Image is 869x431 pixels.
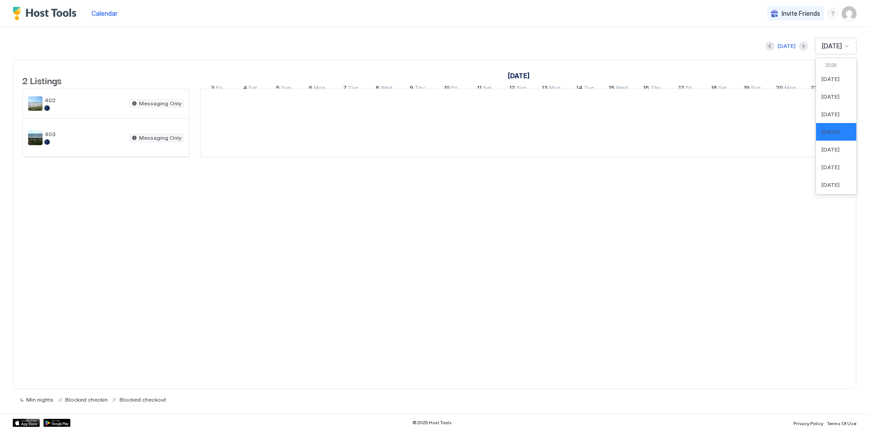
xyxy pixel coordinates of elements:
span: 14 [576,84,583,94]
span: Terms Of Use [827,421,856,426]
span: Thu [650,84,661,94]
a: April 5, 2026 [274,82,293,95]
span: [DATE] [822,42,842,50]
span: [DATE] [821,146,840,153]
span: Sat [248,84,257,94]
span: Fri [686,84,692,94]
span: 20 [776,84,783,94]
span: Sun [281,84,291,94]
span: [DATE] [821,76,840,82]
button: Previous month [765,42,774,51]
a: April 10, 2026 [442,82,460,95]
span: 4 [243,84,247,94]
a: April 11, 2026 [475,82,494,95]
span: 8 [376,84,379,94]
span: 19 [744,84,750,94]
span: 21 [811,84,816,94]
span: 6 [309,84,312,94]
div: [DATE] [778,42,796,50]
a: April 20, 2026 [774,82,798,95]
a: Terms Of Use [827,418,856,427]
a: April 7, 2026 [341,82,360,95]
button: Next month [799,42,808,51]
span: Fri [216,84,222,94]
a: April 19, 2026 [741,82,763,95]
span: 403 [44,131,126,137]
span: [DATE] [821,93,840,100]
span: 18 [711,84,717,94]
span: Min nights [26,396,53,403]
a: April 6, 2026 [306,82,328,95]
a: April 17, 2026 [676,82,694,95]
span: Tue [348,84,358,94]
span: Sun [516,84,526,94]
div: listing image [28,96,43,111]
span: © 2025 Host Tools [412,420,452,426]
span: Thu [415,84,425,94]
span: Privacy Policy [793,421,823,426]
span: [DATE] [821,164,840,171]
a: April 15, 2026 [606,82,630,95]
a: April 3, 2026 [209,82,224,95]
a: April 1, 2026 [506,69,532,82]
a: April 18, 2026 [709,82,729,95]
a: April 14, 2026 [574,82,596,95]
a: Calendar [91,9,118,18]
span: Tue [584,84,594,94]
a: App Store [13,419,40,427]
span: 15 [609,84,615,94]
span: 9 [410,84,413,94]
span: Sat [483,84,492,94]
span: 11 [477,84,482,94]
a: April 8, 2026 [373,82,395,95]
span: Mon [784,84,796,94]
a: April 21, 2026 [808,82,830,95]
div: User profile [842,6,856,21]
span: Blocked checkout [119,396,166,403]
a: Privacy Policy [793,418,823,427]
span: 10 [444,84,450,94]
span: Invite Friends [782,9,820,18]
span: Sat [718,84,727,94]
span: 16 [643,84,649,94]
span: Sun [751,84,761,94]
span: Wed [381,84,392,94]
span: 12 [509,84,515,94]
a: April 9, 2026 [407,82,427,95]
div: menu [827,8,838,19]
a: Google Play Store [43,419,71,427]
div: 2026 [820,62,853,69]
span: 17 [678,84,684,94]
span: Mon [314,84,325,94]
a: April 13, 2026 [540,82,563,95]
span: 2 Listings [22,73,62,87]
span: [DATE] [821,128,840,135]
span: 5 [276,84,280,94]
a: Host Tools Logo [13,7,81,20]
span: 7 [343,84,347,94]
div: listing image [28,131,43,145]
span: Fri [451,84,458,94]
span: 13 [542,84,548,94]
a: April 4, 2026 [241,82,259,95]
span: Calendar [91,9,118,17]
span: [DATE] [821,111,840,118]
span: 402 [44,97,126,104]
button: [DATE] [776,41,797,52]
span: Mon [549,84,561,94]
a: April 16, 2026 [641,82,663,95]
span: 3 [211,84,215,94]
span: [DATE] [821,181,840,188]
span: Wed [616,84,628,94]
a: April 12, 2026 [507,82,529,95]
span: Blocked checkin [65,396,108,403]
